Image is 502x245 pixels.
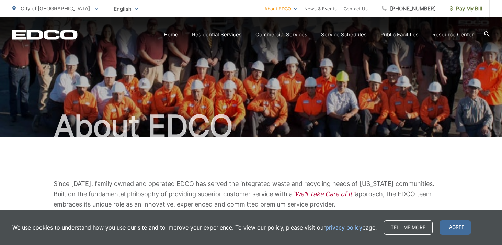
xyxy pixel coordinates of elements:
[54,179,448,210] p: Since [DATE], family owned and operated EDCO has served the integrated waste and recycling needs ...
[384,220,433,235] a: Tell me more
[12,109,490,144] h1: About EDCO
[432,31,474,39] a: Resource Center
[192,31,242,39] a: Residential Services
[109,3,143,15] span: English
[380,31,419,39] a: Public Facilities
[264,4,297,13] a: About EDCO
[450,4,482,13] span: Pay My Bill
[293,190,355,198] em: “We’ll Take Care of It”
[164,31,178,39] a: Home
[326,223,362,232] a: privacy policy
[321,31,367,39] a: Service Schedules
[12,30,78,40] a: EDCD logo. Return to the homepage.
[440,220,471,235] span: I agree
[304,4,337,13] a: News & Events
[12,223,377,232] p: We use cookies to understand how you use our site and to improve your experience. To view our pol...
[255,31,307,39] a: Commercial Services
[344,4,368,13] a: Contact Us
[21,5,90,12] span: City of [GEOGRAPHIC_DATA]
